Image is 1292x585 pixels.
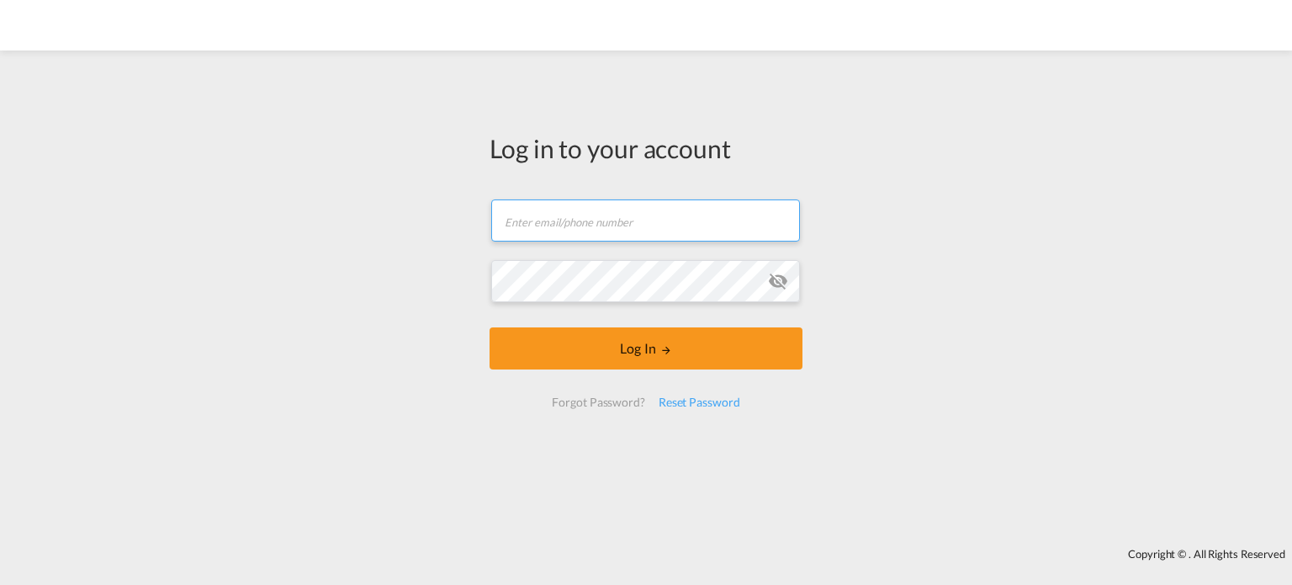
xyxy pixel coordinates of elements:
button: LOGIN [490,327,802,370]
md-icon: icon-eye-off [768,271,788,291]
div: Reset Password [652,387,747,417]
input: Enter email/phone number [491,199,800,242]
div: Log in to your account [490,130,802,166]
div: Forgot Password? [545,387,651,417]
